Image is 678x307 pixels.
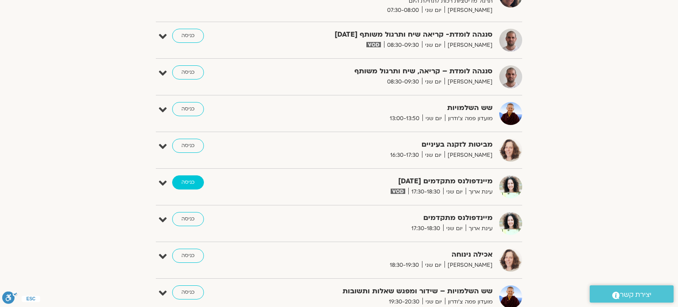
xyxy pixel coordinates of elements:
[276,139,493,151] strong: מביטות לזקנה בעיניים
[276,102,493,114] strong: שש השלמויות
[384,77,422,87] span: 08:30-09:30
[172,212,204,226] a: כניסה
[384,41,422,50] span: 08:30-09:30
[422,297,445,307] span: יום שני
[445,114,493,123] span: מועדון פמה צ'ודרון
[422,41,444,50] span: יום שני
[445,297,493,307] span: מועדון פמה צ'ודרון
[408,187,443,197] span: 17:30-18:30
[408,224,443,233] span: 17:30-18:30
[387,114,422,123] span: 13:00-13:50
[466,224,493,233] span: עינת ארוך
[387,261,422,270] span: 18:30-19:30
[620,289,652,301] span: יצירת קשר
[276,29,493,41] strong: סנגהה לומדת- קריאה שיח ותרגול משותף [DATE]
[444,261,493,270] span: [PERSON_NAME]
[444,6,493,15] span: [PERSON_NAME]
[172,139,204,153] a: כניסה
[444,151,493,160] span: [PERSON_NAME]
[466,187,493,197] span: עינת ארוך
[276,249,493,261] strong: אכילה נינוחה
[172,249,204,263] a: כניסה
[276,285,493,297] strong: שש השלמויות – שידור ומפגש שאלות ותשובות
[391,189,405,194] img: vodicon
[422,151,444,160] span: יום שני
[384,6,422,15] span: 07:30-08:00
[172,285,204,299] a: כניסה
[422,77,444,87] span: יום שני
[172,175,204,190] a: כניסה
[590,285,674,303] a: יצירת קשר
[172,102,204,116] a: כניסה
[276,212,493,224] strong: מיינדפולנס מתקדמים
[366,42,381,47] img: vodicon
[422,6,444,15] span: יום שני
[444,77,493,87] span: [PERSON_NAME]
[172,29,204,43] a: כניסה
[422,261,444,270] span: יום שני
[444,41,493,50] span: [PERSON_NAME]
[443,187,466,197] span: יום שני
[387,151,422,160] span: 16:30-17:30
[276,65,493,77] strong: סנגהה לומדת – קריאה, שיח ותרגול משותף
[443,224,466,233] span: יום שני
[172,65,204,80] a: כניסה
[276,175,493,187] strong: מיינדפולנס מתקדמים [DATE]
[386,297,422,307] span: 19:30-20:30
[422,114,445,123] span: יום שני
